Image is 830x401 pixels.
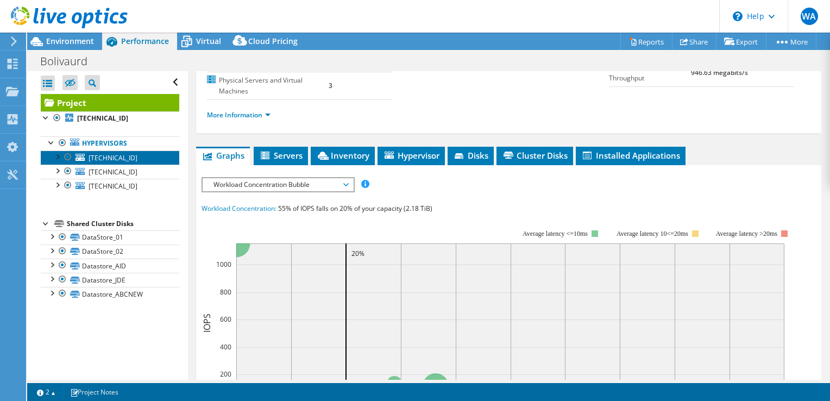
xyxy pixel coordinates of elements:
[89,153,137,162] span: [TECHNICAL_ID]
[89,167,137,177] span: [TECHNICAL_ID]
[329,81,332,90] b: 3
[351,249,364,258] text: 20%
[62,385,126,399] a: Project Notes
[46,36,94,46] span: Environment
[715,230,777,237] text: Average latency >20ms
[609,62,691,84] label: Peak Aggregate Network Throughput
[202,204,276,213] span: Workload Concentration:
[316,150,369,161] span: Inventory
[208,178,348,191] span: Workload Concentration Bubble
[216,260,231,269] text: 1000
[259,150,303,161] span: Servers
[41,94,179,111] a: Project
[41,245,179,259] a: DataStore_02
[691,68,748,77] b: 946.63 megabits/s
[201,313,213,332] text: IOPS
[196,36,221,46] span: Virtual
[41,165,179,179] a: [TECHNICAL_ID]
[620,33,672,50] a: Reports
[733,11,743,21] svg: \n
[801,8,818,25] span: WA
[89,181,137,191] span: [TECHNICAL_ID]
[581,150,680,161] span: Installed Applications
[41,287,179,301] a: Datastore_ABCNEW
[766,33,816,50] a: More
[121,36,169,46] span: Performance
[41,230,179,245] a: DataStore_01
[248,36,298,46] span: Cloud Pricing
[41,179,179,193] a: [TECHNICAL_ID]
[383,150,439,161] span: Hypervisor
[67,217,179,230] div: Shared Cluster Disks
[207,75,329,97] label: Physical Servers and Virtual Machines
[202,150,244,161] span: Graphs
[716,33,766,50] a: Export
[672,33,716,50] a: Share
[41,111,179,126] a: [TECHNICAL_ID]
[41,136,179,151] a: Hypervisors
[41,273,179,287] a: Datastore_JDE
[278,204,432,213] span: 55% of IOPS falls on 20% of your capacity (2.18 TiB)
[35,55,104,67] h1: Bolivaurd
[220,369,231,379] text: 200
[220,287,231,297] text: 800
[41,151,179,165] a: [TECHNICAL_ID]
[207,110,271,120] a: More Information
[29,385,63,399] a: 2
[523,230,588,237] tspan: Average latency <=10ms
[77,114,128,123] b: [TECHNICAL_ID]
[453,150,488,161] span: Disks
[617,230,688,237] tspan: Average latency 10<=20ms
[220,315,231,324] text: 600
[502,150,568,161] span: Cluster Disks
[41,259,179,273] a: Datastore_AID
[220,342,231,352] text: 400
